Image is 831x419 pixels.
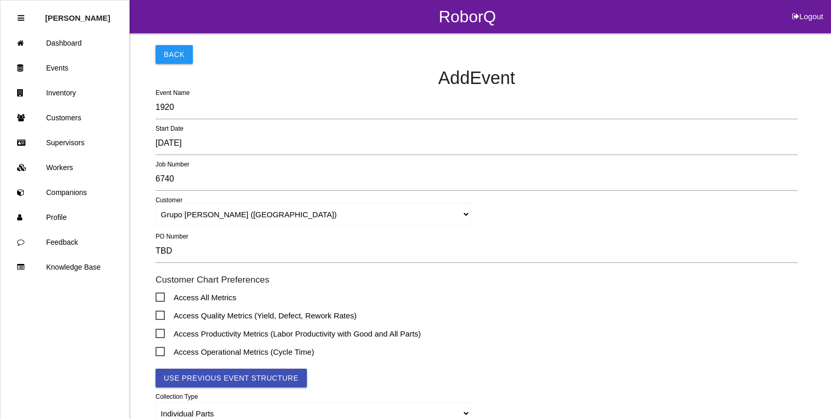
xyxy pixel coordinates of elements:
[156,327,421,340] span: Access Productivity Metrics (Labor Productivity with Good and All Parts)
[156,275,798,285] h6: Customer Chart Preferences
[156,95,798,119] input: Required
[156,88,190,97] label: Event Name
[156,309,357,322] span: Access Quality Metrics (Yield, Defect, Rework Rates)
[1,205,129,230] a: Profile
[156,232,188,241] label: PO Number
[156,167,798,191] input: Required
[1,55,129,80] a: Events
[1,255,129,280] a: Knowledge Base
[45,6,110,22] p: Rosie Blandino
[1,180,129,205] a: Companions
[156,291,236,304] span: Access All Metrics
[1,130,129,155] a: Supervisors
[156,45,193,64] button: Back
[18,6,24,31] div: Close
[156,392,198,401] label: Collection Type
[1,230,129,255] a: Feedback
[1,31,129,55] a: Dashboard
[156,369,307,387] button: Use Previous Event Structure
[156,124,184,133] label: Start Date
[156,160,189,169] label: Job Number
[156,68,798,88] h4: Add Event
[156,195,182,205] label: Customer
[1,155,129,180] a: Workers
[156,345,314,358] span: Access Operational Metrics (Cycle Time)
[1,80,129,105] a: Inventory
[1,105,129,130] a: Customers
